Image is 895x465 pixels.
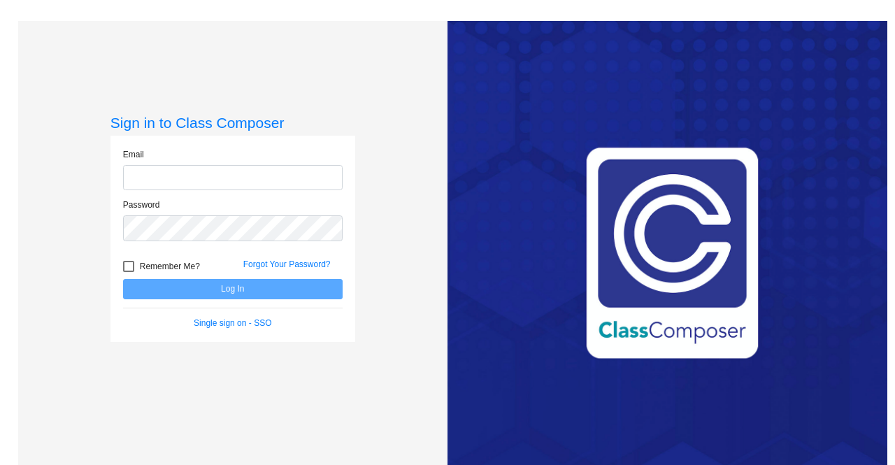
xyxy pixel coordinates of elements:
[243,259,331,269] a: Forgot Your Password?
[123,148,144,161] label: Email
[140,258,200,275] span: Remember Me?
[123,199,160,211] label: Password
[123,279,343,299] button: Log In
[110,114,355,131] h3: Sign in to Class Composer
[194,318,271,328] a: Single sign on - SSO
